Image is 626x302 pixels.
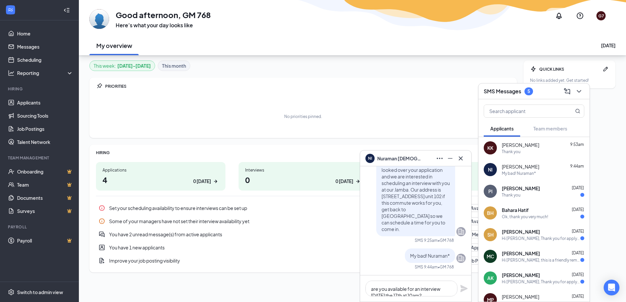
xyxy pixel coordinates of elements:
[446,257,498,265] button: Review Job Postings
[602,66,609,72] svg: Pen
[604,280,619,295] div: Open Intercom Messenger
[105,83,510,89] div: PRIORITIES
[96,241,510,254] a: UserEntityYou have 1 new applicantsReview New ApplicantsPin
[193,178,211,185] div: 0 [DATE]
[117,62,151,69] b: [DATE] - [DATE]
[99,218,105,224] svg: Info
[502,214,548,220] div: Ok, thank you very much!
[457,228,465,236] svg: Company
[382,160,450,232] span: Hi [PERSON_NAME], we just looked over your application and we are interested in scheduling an int...
[434,153,445,164] button: Ellipses
[99,244,105,251] svg: UserEntity
[502,250,540,257] span: [PERSON_NAME]
[17,96,73,109] a: Applicants
[17,40,73,53] a: Messages
[572,250,584,255] span: [DATE]
[96,254,510,267] div: Improve your job posting visibility
[245,174,361,185] h1: 0
[17,27,73,40] a: Home
[502,236,580,241] div: Hi [PERSON_NAME], Thank you for applying to Team Member at [GEOGRAPHIC_DATA]! We have received an...
[460,285,468,292] svg: Plane
[575,108,580,114] svg: MagnifyingGlass
[109,231,452,238] div: You have 2 unread message(s) from active applicants
[502,257,580,263] div: Hi [PERSON_NAME], this is a friendly reminder. To move forward with your application for Team Mem...
[488,188,493,195] div: PI
[355,178,361,185] svg: ArrowRight
[570,142,584,147] span: 9:53am
[484,88,521,95] h3: SMS Messages
[570,164,584,169] span: 9:44am
[17,135,73,149] a: Talent Network
[555,12,563,20] svg: Notifications
[455,153,466,164] button: Cross
[284,114,322,119] div: No priorities pinned.
[96,41,132,50] h2: My overview
[456,204,498,212] button: Add Availability
[17,53,73,66] a: Scheduling
[7,7,14,13] svg: WorkstreamLogo
[96,162,225,191] a: Applications40 [DATE]ArrowRight
[94,62,151,69] div: This week :
[96,241,510,254] div: You have 1 new applicants
[572,207,584,212] span: [DATE]
[96,254,510,267] a: DocumentAddImprove your job posting visibilityReview Job PostingsPin
[487,253,494,260] div: MC
[96,150,510,155] div: HIRING
[502,228,540,235] span: [PERSON_NAME]
[488,166,493,173] div: NI
[109,257,442,264] div: Improve your job posting visibility
[8,289,14,295] svg: Settings
[539,66,600,72] div: QUICK LINKS
[502,149,521,154] div: Thank you
[562,86,572,97] button: ComposeMessage
[96,215,510,228] div: Some of your managers have not set their interview availability yet
[8,224,72,230] div: Payroll
[8,86,72,92] div: Hiring
[601,42,615,49] div: [DATE]
[336,178,353,185] div: 0 [DATE]
[490,126,514,131] span: Applicants
[17,289,63,295] div: Switch to admin view
[487,275,494,281] div: AK
[99,231,105,238] svg: DoubleChatActive
[17,165,73,178] a: OnboardingCrown
[487,210,494,216] div: BH
[527,88,530,94] div: 5
[572,185,584,190] span: [DATE]
[239,162,368,191] a: Interviews00 [DATE]ArrowRight
[502,142,539,148] span: [PERSON_NAME]
[455,230,498,238] button: Read Messages
[99,205,105,211] svg: Info
[116,22,211,29] h3: Here’s what your day looks like
[457,254,465,262] svg: Company
[96,201,510,215] a: InfoSet your scheduling availability to ensure interviews can be set upAdd AvailabilityPin
[17,234,73,247] a: PayrollCrown
[487,145,493,151] div: KK
[8,155,72,161] div: Team Management
[377,155,423,162] span: Nuraman [DEMOGRAPHIC_DATA]
[445,153,455,164] button: Minimize
[487,231,494,238] div: SH
[17,109,73,122] a: Sourcing Tools
[415,238,438,243] div: SMS 9:25am
[103,167,219,173] div: Applications
[17,204,73,218] a: SurveysCrown
[574,86,584,97] button: ChevronDown
[502,279,580,285] div: Hi [PERSON_NAME], Thank you for applying to Team Member at [GEOGRAPHIC_DATA]! We have received an...
[502,192,521,198] div: Thank you
[103,174,219,185] h1: 4
[502,272,540,278] span: [PERSON_NAME]
[502,163,539,170] span: [PERSON_NAME]
[533,126,567,131] span: Team members
[162,62,186,69] b: This month
[96,215,510,228] a: InfoSome of your managers have not set their interview availability yetSet AvailabilityPin
[572,294,584,299] span: [DATE]
[96,201,510,215] div: Set your scheduling availability to ensure interviews can be set up
[212,178,219,185] svg: ArrowRight
[530,78,609,83] div: No links added yet. Get started!
[436,154,444,162] svg: Ellipses
[63,7,70,13] svg: Collapse
[109,205,452,211] div: Set your scheduling availability to ensure interviews can be set up
[438,264,454,270] span: • GM 768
